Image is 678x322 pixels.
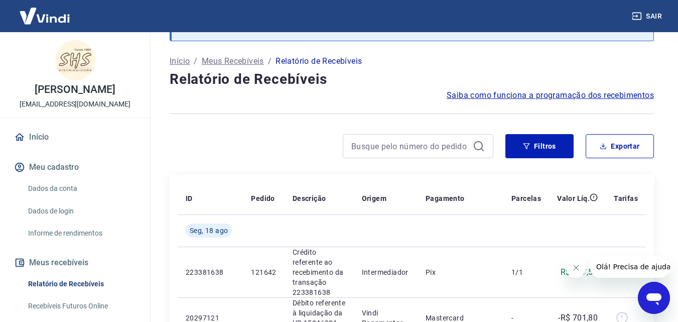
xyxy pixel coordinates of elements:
p: Descrição [293,193,326,203]
a: Meus Recebíveis [202,55,264,67]
p: Pix [426,267,495,277]
input: Busque pelo número do pedido [351,139,469,154]
a: Recebíveis Futuros Online [24,296,138,316]
p: [PERSON_NAME] [35,84,115,95]
h4: Relatório de Recebíveis [170,69,654,89]
p: Tarifas [614,193,638,203]
p: Intermediador [362,267,410,277]
span: Seg, 18 ago [190,226,228,236]
iframe: Fechar mensagem [566,258,586,278]
p: 1/1 [511,267,541,277]
img: 9ebf16b8-e23d-4c4e-a790-90555234a76e.jpeg [55,40,95,80]
p: Parcelas [511,193,541,203]
button: Meus recebíveis [12,252,138,274]
p: Origem [362,193,386,203]
a: Dados de login [24,201,138,222]
p: 121642 [251,267,276,277]
iframe: Mensagem da empresa [590,256,670,278]
img: Vindi [12,1,77,31]
span: Olá! Precisa de ajuda? [6,7,84,15]
iframe: Botão para abrir a janela de mensagens [638,282,670,314]
button: Meu cadastro [12,156,138,178]
a: Saiba como funciona a programação dos recebimentos [447,89,654,101]
p: / [268,55,272,67]
p: [EMAIL_ADDRESS][DOMAIN_NAME] [20,99,130,110]
p: Relatório de Recebíveis [276,55,362,67]
a: Início [170,55,190,67]
a: Relatório de Recebíveis [24,274,138,294]
a: Dados da conta [24,178,138,199]
p: 223381638 [186,267,235,277]
p: Crédito referente ao recebimento da transação 223381638 [293,247,346,297]
p: Valor Líq. [557,193,590,203]
p: R$ 177,52 [561,266,598,278]
button: Exportar [586,134,654,158]
p: ID [186,193,193,203]
p: Pedido [251,193,275,203]
a: Informe de rendimentos [24,223,138,244]
button: Sair [630,7,666,26]
p: / [194,55,197,67]
button: Filtros [505,134,574,158]
p: Pagamento [426,193,465,203]
a: Início [12,126,138,148]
